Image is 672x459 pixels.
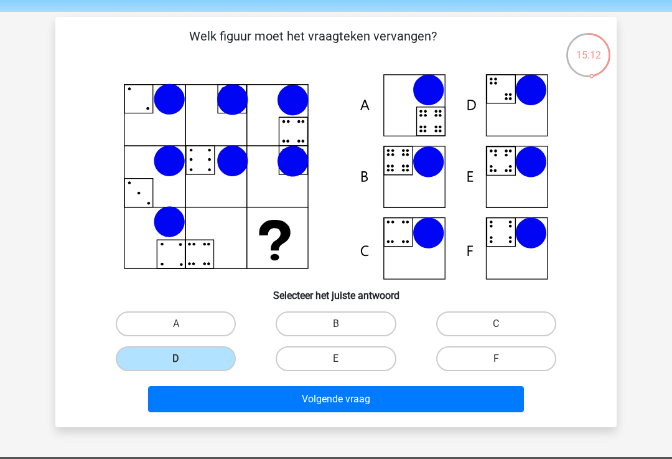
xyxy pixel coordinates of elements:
label: F [436,346,556,371]
label: B [276,311,396,336]
label: D [116,346,236,371]
label: E [276,346,396,371]
div: 15:12 [565,32,612,63]
p: Welk figuur moet het vraagteken vervangen? [75,27,550,64]
button: Volgende vraag [148,386,525,412]
label: C [436,311,556,336]
label: A [116,311,236,336]
h6: Selecteer het juiste antwoord [75,280,597,301]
